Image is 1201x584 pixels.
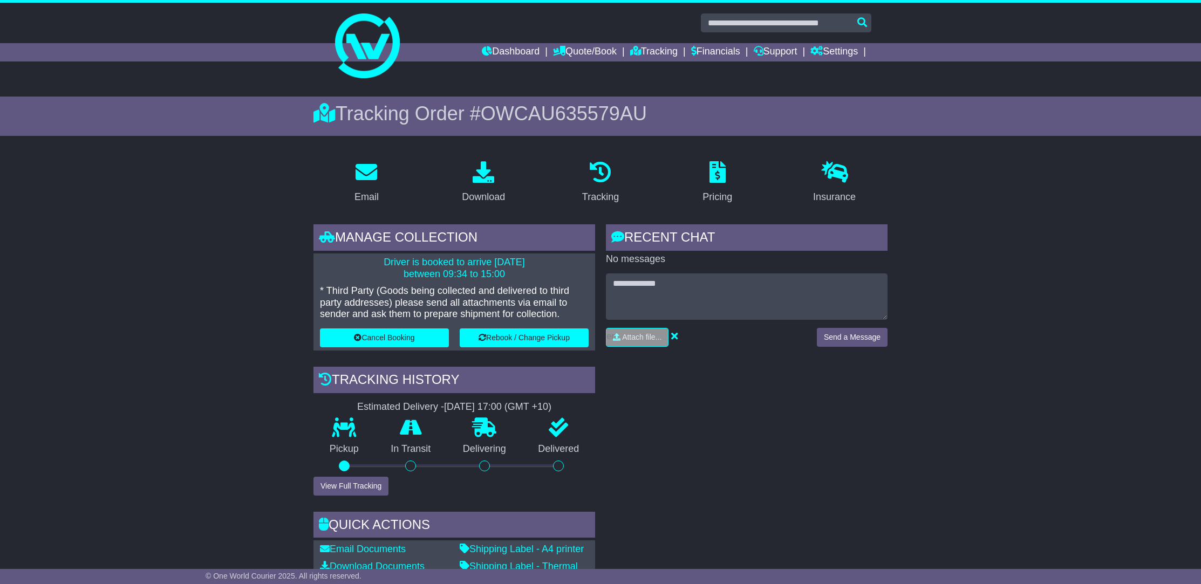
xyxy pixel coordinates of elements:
a: Support [754,43,797,61]
div: [DATE] 17:00 (GMT +10) [444,401,551,413]
div: Email [354,190,379,204]
p: Pickup [313,443,375,455]
div: Pricing [702,190,732,204]
a: Tracking [630,43,678,61]
a: Email [347,157,386,208]
a: Settings [810,43,858,61]
div: Tracking [582,190,619,204]
p: No messages [606,253,888,265]
a: Quote/Book [553,43,617,61]
span: OWCAU635579AU [481,102,647,125]
a: Shipping Label - Thermal printer [460,561,578,583]
a: Email Documents [320,544,406,554]
p: * Third Party (Goods being collected and delivered to third party addresses) please send all atta... [320,285,589,320]
button: View Full Tracking [313,477,388,496]
a: Tracking [575,157,626,208]
a: Download [455,157,512,208]
a: Pricing [695,157,739,208]
button: Rebook / Change Pickup [460,328,589,347]
div: Manage collection [313,224,595,253]
p: Delivered [522,443,596,455]
div: Quick Actions [313,512,595,541]
p: Delivering [447,443,522,455]
div: Tracking Order # [313,102,888,125]
div: Tracking history [313,367,595,396]
p: Driver is booked to arrive [DATE] between 09:34 to 15:00 [320,257,589,280]
a: Financials [691,43,740,61]
div: Estimated Delivery - [313,401,595,413]
div: Insurance [813,190,856,204]
div: RECENT CHAT [606,224,888,253]
a: Shipping Label - A4 printer [460,544,584,554]
button: Send a Message [817,328,888,347]
a: Dashboard [482,43,540,61]
span: © One World Courier 2025. All rights reserved. [206,572,361,580]
p: In Transit [375,443,447,455]
button: Cancel Booking [320,328,449,347]
div: Download [462,190,505,204]
a: Download Documents [320,561,425,572]
a: Insurance [806,157,863,208]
